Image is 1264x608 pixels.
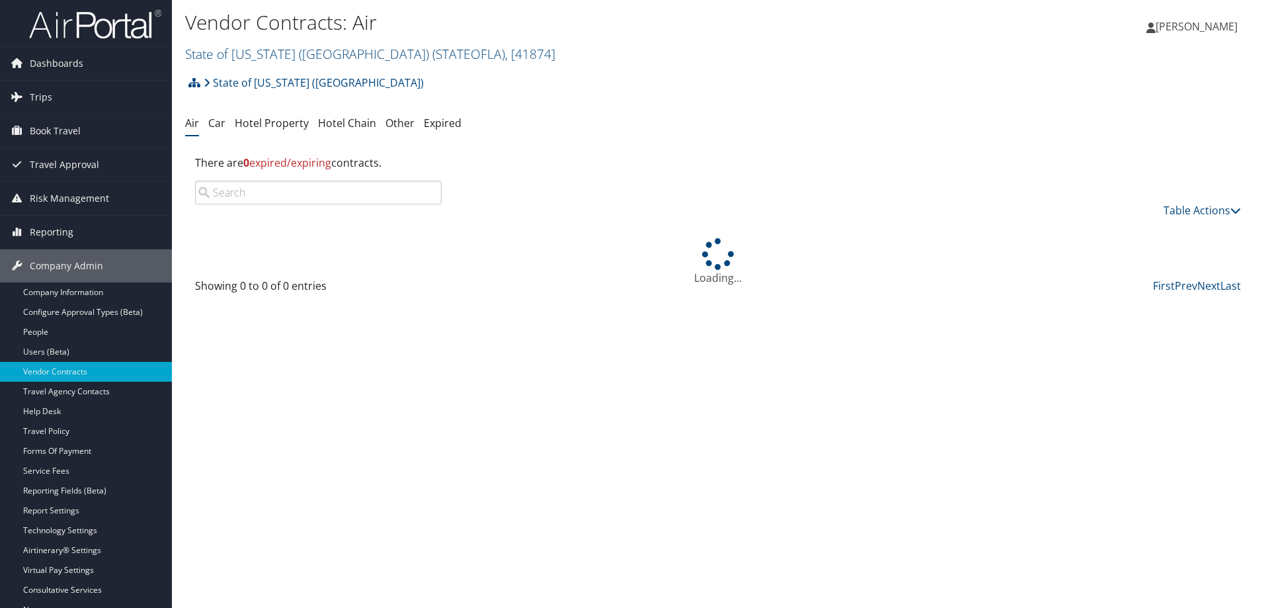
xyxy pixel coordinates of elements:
a: [PERSON_NAME] [1146,7,1251,46]
span: [PERSON_NAME] [1156,19,1238,34]
input: Search [195,181,442,204]
a: Other [385,116,415,130]
span: , [ 41874 ] [505,45,555,63]
span: ( STATEOFLA ) [432,45,505,63]
div: Showing 0 to 0 of 0 entries [195,278,442,300]
span: expired/expiring [243,155,331,170]
span: Dashboards [30,47,83,80]
div: There are contracts. [185,145,1251,181]
a: Hotel Chain [318,116,376,130]
a: Expired [424,116,461,130]
span: Reporting [30,216,73,249]
a: First [1153,279,1175,293]
a: Table Actions [1164,203,1241,218]
a: Hotel Property [235,116,309,130]
span: Trips [30,81,52,114]
div: Loading... [185,238,1251,286]
a: Prev [1175,279,1197,293]
a: State of [US_STATE] ([GEOGRAPHIC_DATA]) [204,69,424,96]
a: Car [208,116,225,130]
span: Book Travel [30,114,81,148]
a: State of [US_STATE] ([GEOGRAPHIC_DATA]) [185,45,555,63]
span: Risk Management [30,182,109,215]
h1: Vendor Contracts: Air [185,9,896,36]
span: Travel Approval [30,148,99,181]
span: Company Admin [30,249,103,282]
a: Last [1220,279,1241,293]
a: Next [1197,279,1220,293]
a: Air [185,116,199,130]
strong: 0 [243,155,249,170]
img: airportal-logo.png [29,9,161,40]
